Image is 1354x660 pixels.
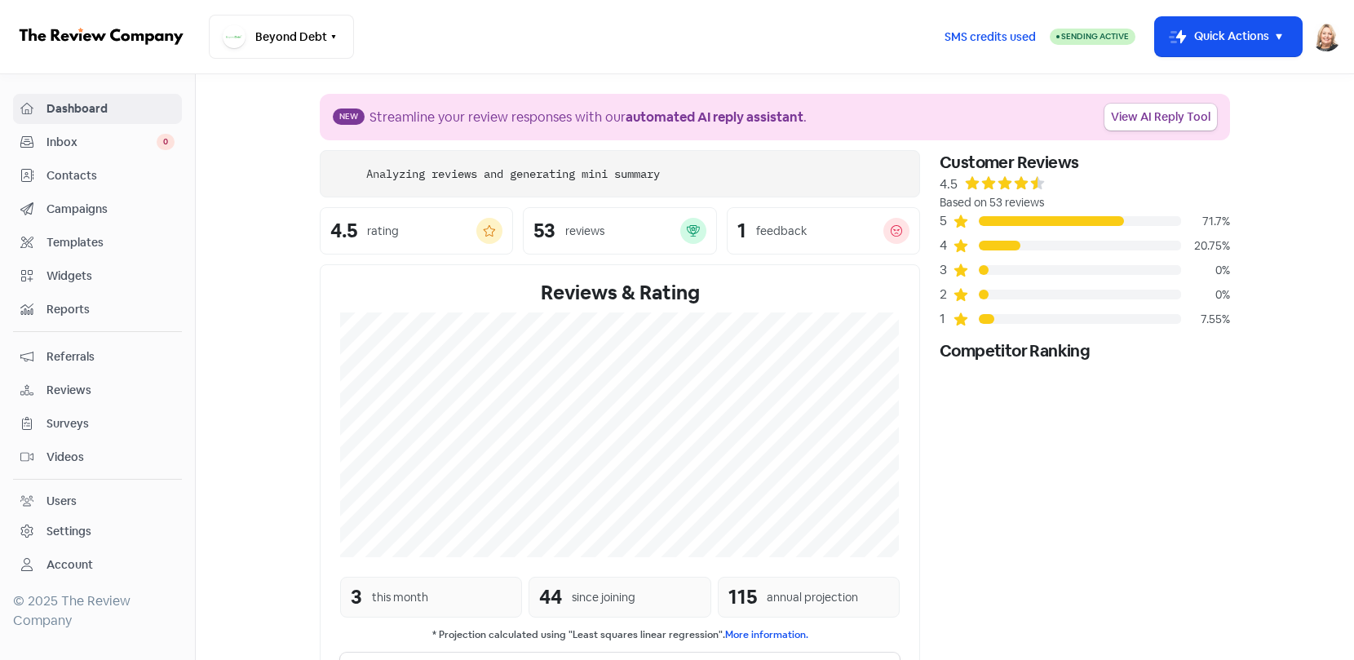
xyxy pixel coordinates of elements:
div: 115 [728,582,757,612]
div: Competitor Ranking [940,339,1230,363]
div: 1 [940,309,953,329]
div: 4 [940,236,953,255]
span: SMS credits used [945,29,1036,46]
div: Account [46,556,93,574]
small: * Projection calculated using "Least squares linear regression". [340,627,900,643]
div: Analyzing reviews and generating mini summary [366,166,660,183]
div: annual projection [767,589,858,606]
div: this month [372,589,428,606]
div: reviews [565,223,604,240]
a: Dashboard [13,94,182,124]
a: Account [13,550,182,580]
a: Widgets [13,261,182,291]
span: Videos [46,449,175,466]
span: New [333,109,365,125]
div: Reviews & Rating [340,278,900,308]
div: 4.5 [940,175,958,194]
div: 53 [533,221,555,241]
a: Reports [13,295,182,325]
span: Referrals [46,348,175,365]
span: Sending Active [1061,31,1129,42]
div: feedback [756,223,807,240]
b: automated AI reply assistant [626,109,803,126]
a: 4.5rating [320,207,513,255]
div: since joining [572,589,635,606]
div: 3 [351,582,362,612]
div: 4.5 [330,221,357,241]
div: Based on 53 reviews [940,194,1230,211]
img: User [1312,22,1341,51]
a: SMS credits used [931,27,1050,44]
a: Videos [13,442,182,472]
span: Widgets [46,268,175,285]
a: Sending Active [1050,27,1135,47]
button: Quick Actions [1155,17,1302,56]
a: 1feedback [727,207,920,255]
div: Users [46,493,77,510]
div: 0% [1181,286,1230,303]
div: 71.7% [1181,213,1230,230]
a: Templates [13,228,182,258]
a: Referrals [13,342,182,372]
a: Inbox 0 [13,127,182,157]
div: Settings [46,523,91,540]
div: 0% [1181,262,1230,279]
div: 7.55% [1181,311,1230,328]
a: 53reviews [523,207,716,255]
a: Users [13,486,182,516]
a: Reviews [13,375,182,405]
div: 3 [940,260,953,280]
div: 5 [940,211,953,231]
a: Campaigns [13,194,182,224]
div: © 2025 The Review Company [13,591,182,631]
div: 20.75% [1181,237,1230,255]
span: Reviews [46,382,175,399]
a: Settings [13,516,182,547]
button: Beyond Debt [209,15,354,59]
div: Customer Reviews [940,150,1230,175]
span: 0 [157,134,175,150]
span: Templates [46,234,175,251]
span: Inbox [46,134,157,151]
div: 2 [940,285,953,304]
a: More information. [725,628,808,641]
a: View AI Reply Tool [1104,104,1217,131]
span: Surveys [46,415,175,432]
div: rating [367,223,399,240]
span: Contacts [46,167,175,184]
span: Reports [46,301,175,318]
a: Contacts [13,161,182,191]
div: 44 [539,582,562,612]
span: Dashboard [46,100,175,117]
div: 1 [737,221,746,241]
span: Campaigns [46,201,175,218]
div: Streamline your review responses with our . [369,108,807,127]
a: Surveys [13,409,182,439]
